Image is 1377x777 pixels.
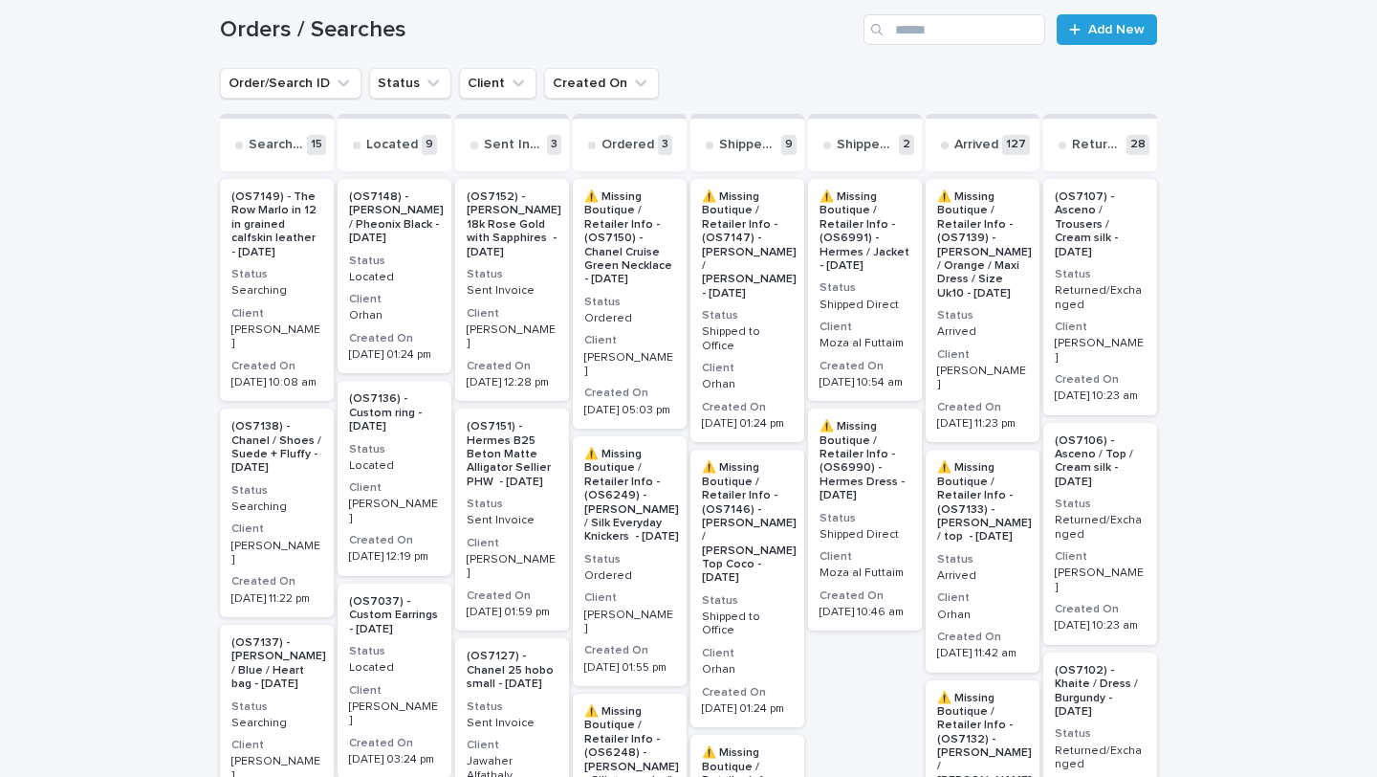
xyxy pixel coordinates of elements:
[601,137,654,153] p: Ordered
[467,514,557,527] p: Sent Invoice
[231,359,322,374] h3: Created On
[467,536,557,551] h3: Client
[467,717,557,730] p: Sent Invoice
[820,566,910,580] p: Moza al Futtaim
[231,717,322,730] p: Searching
[820,549,910,565] h3: Client
[1126,135,1149,155] p: 28
[455,179,569,401] a: (OS7152) - [PERSON_NAME] 18k Rose Gold with Sapphires - [DATE]StatusSent InvoiceClient[PERSON_NAM...
[231,500,322,514] p: Searching
[1055,372,1146,388] h3: Created On
[467,553,557,581] p: [PERSON_NAME]
[231,636,326,692] p: (OS7137) - [PERSON_NAME] / Blue / Heart bag - [DATE]
[937,190,1032,300] p: ⚠️ Missing Boutique / Retailer Info - (OS7139) - [PERSON_NAME] / Orange / Maxi Dress / Size Uk10 ...
[349,550,440,564] p: [DATE] 12:19 pm
[544,68,659,99] button: Created On
[349,683,440,699] h3: Client
[820,588,910,604] h3: Created On
[584,643,675,658] h3: Created On
[1043,423,1157,645] div: (OS7106) - Asceno / Top / Cream silk - [DATE]StatusReturned/ExchangedClient[PERSON_NAME]Created O...
[467,359,557,374] h3: Created On
[808,179,922,401] a: ⚠️ Missing Boutique / Retailer Info - (OS6991) - Hermes / Jacket - [DATE]StatusShipped DirectClie...
[690,450,804,727] div: ⚠️ Missing Boutique / Retailer Info - (OS7146) - [PERSON_NAME] / [PERSON_NAME] Top Coco - [DATE]S...
[1055,267,1146,282] h3: Status
[369,68,451,99] button: Status
[349,292,440,307] h3: Client
[820,376,910,389] p: [DATE] 10:54 am
[467,190,561,259] p: (OS7152) - [PERSON_NAME] 18k Rose Gold with Sapphires - [DATE]
[1055,566,1146,594] p: [PERSON_NAME]
[467,267,557,282] h3: Status
[702,646,793,661] h3: Client
[690,179,804,442] a: ⚠️ Missing Boutique / Retailer Info - (OS7147) - [PERSON_NAME] / [PERSON_NAME] - [DATE]StatusShip...
[349,348,440,362] p: [DATE] 01:24 pm
[231,574,322,589] h3: Created On
[220,179,334,401] a: (OS7149) - The Row Marlo in 12 in grained calfskin leather - [DATE]StatusSearchingClient[PERSON_N...
[573,179,687,429] a: ⚠️ Missing Boutique / Retailer Info - (OS7150) - Chanel Cruise Green Necklace - [DATE]StatusOrder...
[467,306,557,322] h3: Client
[1055,389,1146,403] p: [DATE] 10:23 am
[349,442,440,457] h3: Status
[820,299,910,312] p: Shipped Direct
[954,137,998,153] p: Arrived
[937,400,1028,415] h3: Created On
[467,376,557,389] p: [DATE] 12:28 pm
[349,753,440,766] p: [DATE] 03:24 pm
[702,663,793,677] p: Orhan
[349,533,440,548] h3: Created On
[422,135,437,155] p: 9
[231,738,322,753] h3: Client
[584,312,675,325] p: Ordered
[1043,179,1157,415] a: (OS7107) - Asceno / Trousers / Cream silk - [DATE]StatusReturned/ExchangedClient[PERSON_NAME]Crea...
[926,450,1039,672] a: ⚠️ Missing Boutique / Retailer Info - (OS7133) - [PERSON_NAME] / top - [DATE]StatusArrivedClientO...
[702,361,793,376] h3: Client
[702,308,793,323] h3: Status
[1055,190,1146,259] p: (OS7107) - Asceno / Trousers / Cream silk - [DATE]
[231,190,322,259] p: (OS7149) - The Row Marlo in 12 in grained calfskin leather - [DATE]
[820,337,910,350] p: Moza al Futtaim
[459,68,536,99] button: Client
[937,417,1028,431] p: [DATE] 11:23 pm
[584,609,675,636] p: [PERSON_NAME]
[338,179,451,373] a: (OS7148) - [PERSON_NAME] / Pheonix Black - [DATE]StatusLocatedClientOrhanCreated On[DATE] 01:24 pm
[584,590,675,606] h3: Client
[584,351,675,379] p: [PERSON_NAME]
[702,702,793,716] p: [DATE] 01:24 pm
[820,190,910,273] p: ⚠️ Missing Boutique / Retailer Info - (OS6991) - Hermes / Jacket - [DATE]
[231,323,322,351] p: [PERSON_NAME]
[820,606,910,619] p: [DATE] 10:46 am
[702,190,797,300] p: ⚠️ Missing Boutique / Retailer Info - (OS7147) - [PERSON_NAME] / [PERSON_NAME] - [DATE]
[231,483,322,499] h3: Status
[820,359,910,374] h3: Created On
[467,650,557,691] p: (OS7127) - Chanel 25 hobo small - [DATE]
[702,593,793,609] h3: Status
[820,280,910,296] h3: Status
[658,135,672,155] p: 3
[349,331,440,346] h3: Created On
[808,409,922,631] div: ⚠️ Missing Boutique / Retailer Info - (OS6990) - Hermes Dress - [DATE]StatusShipped DirectClientM...
[937,552,1028,567] h3: Status
[863,14,1045,45] div: Search
[1055,337,1146,365] p: [PERSON_NAME]
[467,284,557,298] p: Sent Invoice
[467,606,557,619] p: [DATE] 01:59 pm
[584,404,675,417] p: [DATE] 05:03 pm
[937,308,1028,323] h3: Status
[349,644,440,659] h3: Status
[231,376,322,389] p: [DATE] 10:08 am
[307,135,326,155] p: 15
[231,420,322,476] p: (OS7138) - Chanel / Shoes / Suede + Fluffy - [DATE]
[349,392,440,433] p: (OS7136) - Custom ring - [DATE]
[220,16,856,44] h1: Orders / Searches
[1055,726,1146,742] h3: Status
[926,179,1039,442] div: ⚠️ Missing Boutique / Retailer Info - (OS7139) - [PERSON_NAME] / Orange / Maxi Dress / Size Uk10 ...
[349,736,440,751] h3: Created On
[467,323,557,351] p: [PERSON_NAME]
[1002,135,1030,155] p: 127
[584,333,675,348] h3: Client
